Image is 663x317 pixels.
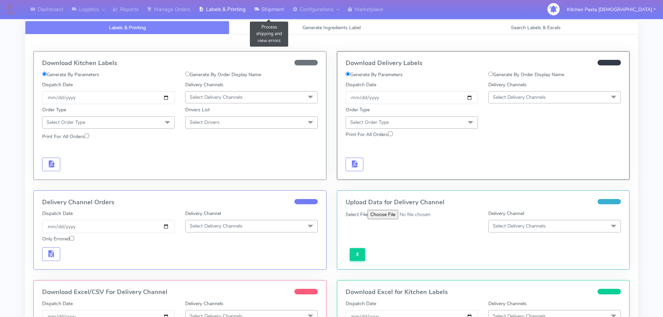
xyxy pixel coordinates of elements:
[190,119,220,126] span: Select Drivers
[488,300,527,307] label: Delivery Channels
[42,289,318,296] h4: Download Excel/CSV For Delivery Channel
[190,223,243,229] span: Select Delivery Channels
[493,223,546,229] span: Select Delivery Channels
[185,210,221,217] label: Delivery Channel
[346,131,393,138] label: Print For All Orders
[42,199,318,206] h4: Delivery Channel Orders
[42,81,73,88] label: Dispatch Date
[350,119,389,126] span: Select Order Type
[346,71,403,78] label: Generate By Parameters
[346,72,350,76] input: Generate By Parameters
[488,71,564,78] label: Generate By Order Display Name
[42,106,66,113] label: Order Type
[346,60,621,67] h4: Download Delivery Labels
[185,106,210,113] label: Drivers List
[488,81,527,88] label: Delivery Channels
[185,300,223,307] label: Delivery Channels
[511,24,561,31] span: Search Labels & Excels
[109,24,146,31] span: Labels & Printing
[190,94,243,101] span: Select Delivery Channels
[562,2,661,17] button: Kitchen Pasta [DEMOGRAPHIC_DATA]
[70,236,74,240] input: Only Errored
[42,133,89,140] label: Print For All Orders
[302,24,361,31] span: Generate Ingredients Label
[47,119,85,126] span: Select Order Type
[346,300,376,307] label: Dispatch Date
[346,81,376,88] label: Dispatch Date
[493,94,546,101] span: Select Delivery Channels
[488,72,493,76] input: Generate By Order Display Name
[42,71,99,78] label: Generate By Parameters
[185,81,223,88] label: Delivery Channels
[42,72,47,76] input: Generate By Parameters
[185,71,261,78] label: Generate By Order Display Name
[42,235,74,243] label: Only Errored
[25,21,638,34] ul: Tabs
[346,199,621,206] h4: Upload Data for Delivery Channel
[42,210,73,217] label: Dispatch Date
[488,210,524,217] label: Delivery Channel
[42,300,73,307] label: Dispatch Date
[85,134,89,138] input: Print For All Orders
[346,289,621,296] h4: Download Excel for Kitchen Labels
[346,106,370,113] label: Order Type
[42,60,318,67] h4: Download Kitchen Labels
[388,132,393,136] input: Print For All Orders
[185,72,190,76] input: Generate By Order Display Name
[346,211,368,218] label: Select File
